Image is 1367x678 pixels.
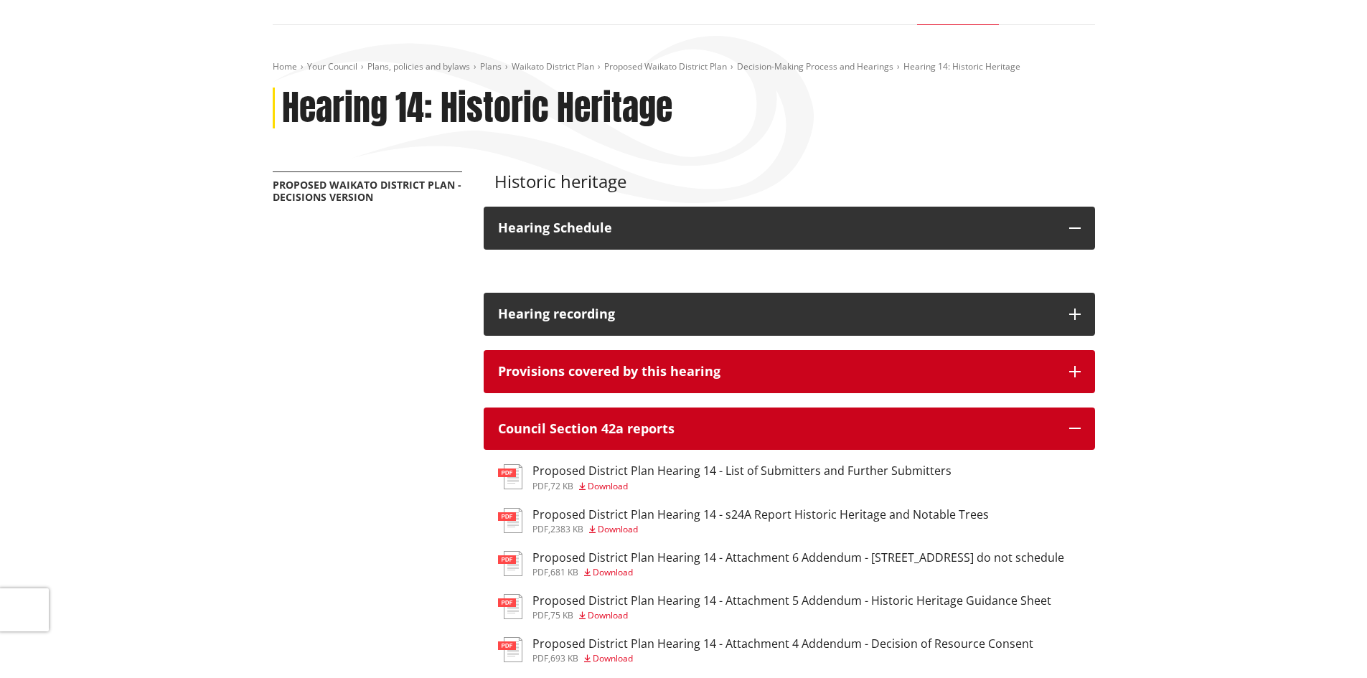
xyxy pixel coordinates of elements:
div: , [532,611,1051,620]
a: Proposed District Plan Hearing 14 - Attachment 6 Addendum - [STREET_ADDRESS] do not schedule pdf,... [498,551,1064,577]
button: Provisions covered by this hearing [484,350,1095,393]
span: Download [588,609,628,621]
span: pdf [532,652,548,664]
img: document-pdf.svg [498,551,522,576]
button: Council Section 42a reports [484,408,1095,451]
h3: Council Section 42a reports [498,422,1055,436]
a: Proposed District Plan Hearing 14 - Attachment 5 Addendum - Historic Heritage Guidance Sheet pdf,... [498,594,1051,620]
div: , [532,654,1033,663]
a: Plans, policies and bylaws [367,60,470,72]
img: document-pdf.svg [498,508,522,533]
a: Plans [480,60,502,72]
a: Proposed District Plan Hearing 14 - Attachment 4 Addendum - Decision of Resource Consent pdf,693 ... [498,637,1033,663]
span: pdf [532,609,548,621]
h3: Proposed District Plan Hearing 14 - Attachment 5 Addendum - Historic Heritage Guidance Sheet [532,594,1051,608]
h3: Proposed District Plan Hearing 14 - s24A Report Historic Heritage and Notable Trees [532,508,989,522]
span: Hearing 14: Historic Heritage [903,60,1020,72]
h3: Historic heritage [494,171,1084,192]
div: , [532,525,989,534]
iframe: Messenger Launcher [1301,618,1353,669]
span: pdf [532,566,548,578]
h1: Hearing 14: Historic Heritage [282,88,672,129]
a: Home [273,60,297,72]
a: Decision-Making Process and Hearings [737,60,893,72]
span: 72 KB [550,480,573,492]
nav: breadcrumb [273,61,1095,73]
h3: Proposed District Plan Hearing 14 - Attachment 6 Addendum - [STREET_ADDRESS] do not schedule [532,551,1064,565]
img: document-pdf.svg [498,464,522,489]
h3: Proposed District Plan Hearing 14 - Attachment 4 Addendum - Decision of Resource Consent [532,637,1033,651]
h3: Hearing Schedule [498,221,1055,235]
img: document-pdf.svg [498,637,522,662]
a: Your Council [307,60,357,72]
span: Download [588,480,628,492]
span: Download [593,566,633,578]
button: Hearing recording [484,293,1095,336]
a: Proposed Waikato District Plan - Decisions Version [273,178,461,204]
a: Proposed District Plan Hearing 14 - List of Submitters and Further Submitters pdf,72 KB Download [498,464,952,490]
span: pdf [532,480,548,492]
a: Proposed District Plan Hearing 14 - s24A Report Historic Heritage and Notable Trees pdf,2383 KB D... [498,508,989,534]
img: document-pdf.svg [498,594,522,619]
span: Download [593,652,633,664]
span: 693 KB [550,652,578,664]
div: , [532,482,952,491]
div: , [532,568,1064,577]
h3: Hearing recording [498,307,1055,321]
span: 75 KB [550,609,573,621]
h3: Proposed District Plan Hearing 14 - List of Submitters and Further Submitters [532,464,952,478]
a: Waikato District Plan [512,60,594,72]
span: 681 KB [550,566,578,578]
span: Download [598,523,638,535]
a: Proposed Waikato District Plan [604,60,727,72]
h3: Provisions covered by this hearing [498,364,1055,379]
span: pdf [532,523,548,535]
span: 2383 KB [550,523,583,535]
button: Hearing Schedule [484,207,1095,250]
